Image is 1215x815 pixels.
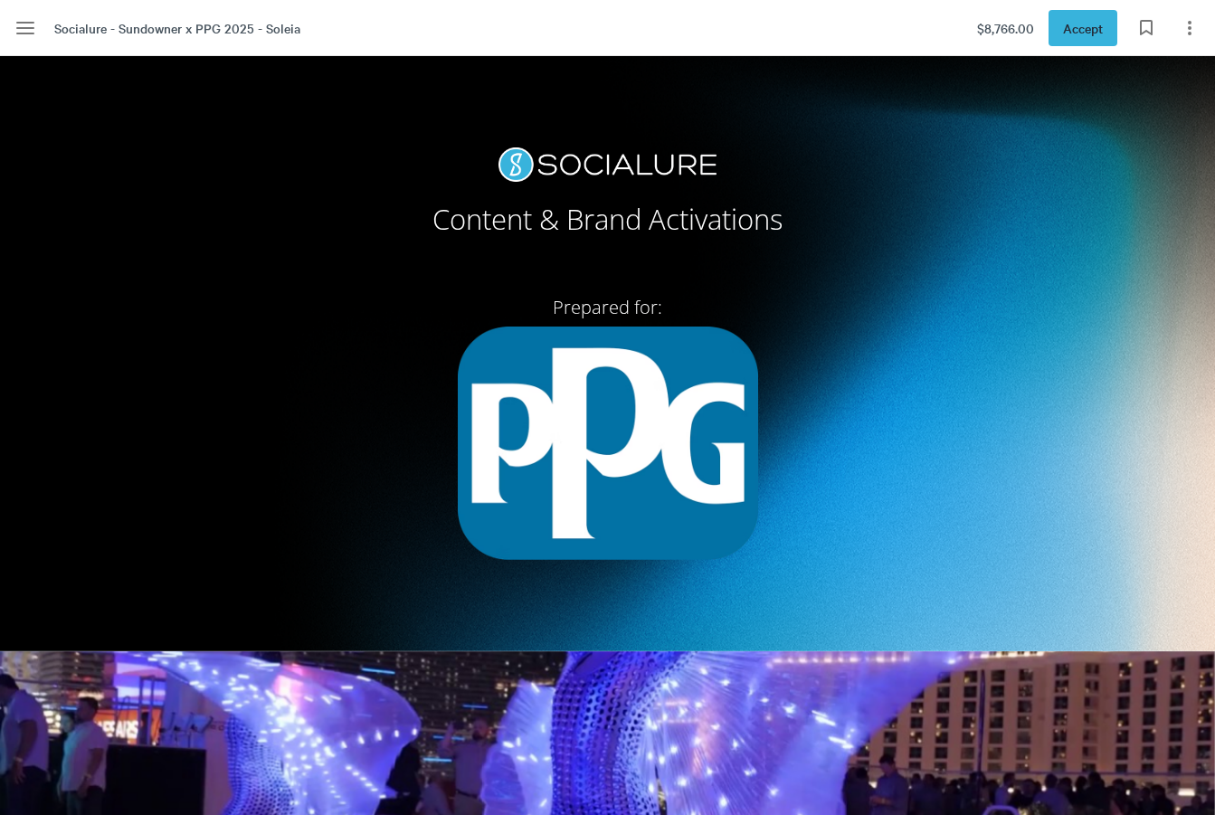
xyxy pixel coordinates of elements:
[7,10,43,46] button: Menu
[54,18,300,38] span: Socialure - Sundowner x PPG 2025 - Soleia
[243,182,972,248] h2: Content & Brand Activations
[977,18,1034,38] span: $8,766.00
[1049,10,1117,46] button: Accept
[458,327,758,560] img: M71kUzr7ubDafUdJapsUqAvF0o3QdNEJjUOdRQ.png
[243,284,972,327] h2: Prepared for:
[498,147,717,183] img: ozqhR0JDEw7VX9owerG_lp_gGVSdLUrAQSWNBA.png
[1063,18,1103,38] span: Accept
[1172,10,1208,46] button: Page options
